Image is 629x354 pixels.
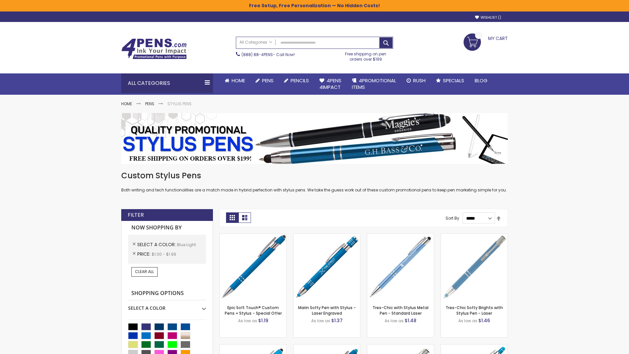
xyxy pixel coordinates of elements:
img: Stylus Pens [121,113,508,164]
strong: Now Shopping by [128,221,206,235]
a: Clear All [131,267,158,276]
a: Tres-Chic with Stylus Metal Pen - Standard Laser [372,305,429,316]
span: - Call Now! [241,52,295,57]
a: Phoenix Softy Brights with Stylus Pen - Laser-Blue - Light [441,344,507,350]
span: $1.19 [258,317,268,324]
span: Pens [262,77,274,84]
span: $1.48 [405,317,416,324]
a: Pencils [279,73,314,88]
strong: Shopping Options [128,286,206,301]
span: As low as [238,318,257,324]
a: Marin Softy Pen with Stylus - Laser Engraved-Blue - Light [294,233,360,239]
a: Tres-Chic with Stylus Metal Pen - Standard Laser-Blue - Light [367,233,434,239]
a: Marin Softy Pen with Stylus - Laser Engraved [298,305,356,316]
label: Sort By [446,215,459,221]
strong: Filter [128,211,144,219]
span: $1.37 [331,317,343,324]
a: Rush [401,73,431,88]
h1: Custom Stylus Pens [121,170,508,181]
span: Select A Color [137,241,177,248]
a: Ellipse Stylus Pen - Standard Laser-Blue - Light [220,344,286,350]
img: 4P-MS8B-Blue - Light [220,234,286,300]
a: 4Pens4impact [314,73,347,95]
a: 4P-MS8B-Blue - Light [220,233,286,239]
a: All Categories [236,37,276,48]
a: Pens [145,101,154,107]
img: 4Pens Custom Pens and Promotional Products [121,38,187,59]
span: 4Pens 4impact [319,77,341,90]
img: Marin Softy Pen with Stylus - Laser Engraved-Blue - Light [294,234,360,300]
span: Clear All [135,269,154,274]
strong: Stylus Pens [167,101,192,107]
span: All Categories [239,40,272,45]
span: As low as [311,318,330,324]
span: Rush [413,77,426,84]
span: As low as [385,318,404,324]
div: Select A Color [128,300,206,311]
a: Ellipse Softy Brights with Stylus Pen - Laser-Blue - Light [294,344,360,350]
img: Tres-Chic with Stylus Metal Pen - Standard Laser-Blue - Light [367,234,434,300]
div: All Categories [121,73,213,93]
a: Blog [469,73,493,88]
a: Tres-Chic Softy Brights with Stylus Pen - Laser [446,305,503,316]
span: Price [137,251,152,257]
span: $1.46 [478,317,490,324]
a: 4PROMOTIONALITEMS [347,73,401,95]
a: Specials [431,73,469,88]
span: $1.00 - $1.99 [152,251,176,257]
strong: Grid [226,212,238,223]
a: Home [219,73,250,88]
span: Pencils [291,77,309,84]
a: Tres-Chic Softy Brights with Stylus Pen - Laser-Blue - Light [441,233,507,239]
a: Epic Soft Touch® Custom Pens + Stylus - Special Offer [225,305,282,316]
a: Tres-Chic Touch Pen - Standard Laser-Blue - Light [367,344,434,350]
a: Pens [250,73,279,88]
div: Both writing and tech functionalities are a match made in hybrid perfection with stylus pens. We ... [121,170,508,193]
a: Wishlist [475,15,501,20]
span: 4PROMOTIONAL ITEMS [352,77,396,90]
a: Home [121,101,132,107]
div: Free shipping on pen orders over $199 [338,49,393,62]
span: Home [232,77,245,84]
span: Specials [443,77,464,84]
span: As low as [458,318,477,324]
a: (888) 88-4PENS [241,52,273,57]
span: Blue Light [177,242,196,247]
img: Tres-Chic Softy Brights with Stylus Pen - Laser-Blue - Light [441,234,507,300]
span: Blog [475,77,487,84]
